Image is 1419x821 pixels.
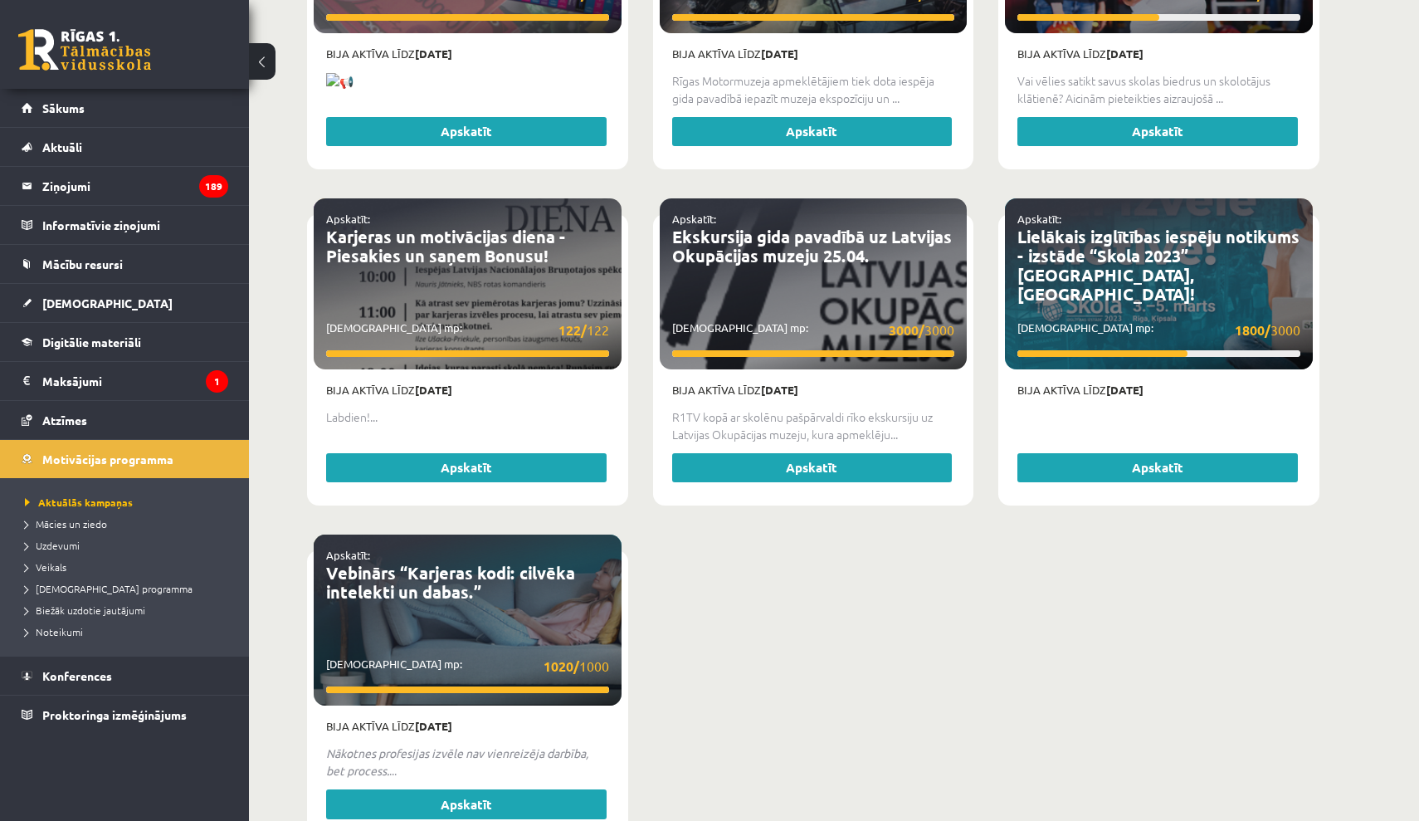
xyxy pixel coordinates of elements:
[25,560,66,574] span: Veikals
[326,745,609,779] p: ...
[199,175,228,198] i: 189
[326,46,609,62] p: Bija aktīva līdz
[672,453,953,483] a: Apskatīt
[672,46,955,62] p: Bija aktīva līdz
[558,320,609,340] span: 122
[42,167,228,205] legend: Ziņojumi
[42,707,187,722] span: Proktoringa izmēģinājums
[25,517,107,530] span: Mācies un ziedo
[42,362,228,400] legend: Maksājumi
[1106,46,1143,61] strong: [DATE]
[25,539,80,552] span: Uzdevumi
[1017,382,1300,398] p: Bija aktīva līdz
[672,72,955,107] p: Rīgas Motormuzeja apmeklētājiem tiek dota iespēja gida pavadībā iepazīt muzeja ekspozīciju un ...
[18,29,151,71] a: Rīgas 1. Tālmācības vidusskola
[544,656,609,677] span: 1000
[25,582,193,595] span: [DEMOGRAPHIC_DATA] programma
[558,321,587,339] strong: 122/
[42,206,228,244] legend: Informatīvie ziņojumi
[25,516,232,531] a: Mācies un ziedo
[415,383,452,397] strong: [DATE]
[206,370,228,393] i: 1
[1235,321,1270,339] strong: 1800/
[42,296,173,310] span: [DEMOGRAPHIC_DATA]
[1017,72,1300,107] p: Vai vēlies satikt savus skolas biedrus un skolotājus klātienē? Aicinām pieteikties aizraujošā ...
[672,117,953,147] a: Apskatīt
[1017,212,1061,226] a: Apskatīt:
[22,696,228,734] a: Proktoringa izmēģinājums
[42,668,112,683] span: Konferences
[25,604,145,617] span: Biežāk uzdotie jautājumi
[42,452,173,467] span: Motivācijas programma
[761,46,798,61] strong: [DATE]
[42,335,141,349] span: Digitālie materiāli
[1017,46,1300,62] p: Bija aktīva līdz
[672,226,952,266] a: Ekskursija gida pavadībā uz Latvijas Okupācijas muzeju 25.04.
[326,789,607,819] a: Apskatīt
[22,323,228,361] a: Digitālie materiāli
[326,73,354,90] img: 📢
[22,440,228,478] a: Motivācijas programma
[761,383,798,397] strong: [DATE]
[42,100,85,115] span: Sākums
[326,212,370,226] a: Apskatīt:
[672,320,955,340] p: [DEMOGRAPHIC_DATA] mp:
[42,257,123,271] span: Mācību resursi
[672,408,955,443] p: R1TV kopā ar skolēnu pašpārvaldi rīko ekskursiju uz Latvijas Okupācijas muzeju, kura apmeklēju...
[889,320,954,340] span: 3000
[326,718,609,735] p: Bija aktīva līdz
[25,538,232,553] a: Uzdevumi
[25,495,232,510] a: Aktuālās kampaņas
[22,89,228,127] a: Sākums
[1017,117,1298,147] a: Apskatīt
[22,167,228,205] a: Ziņojumi189
[22,284,228,322] a: [DEMOGRAPHIC_DATA]
[326,656,609,677] p: [DEMOGRAPHIC_DATA] mp:
[25,581,232,596] a: [DEMOGRAPHIC_DATA] programma
[22,206,228,244] a: Informatīvie ziņojumi
[1106,383,1143,397] strong: [DATE]
[1235,320,1300,340] span: 3000
[22,362,228,400] a: Maksājumi1
[1017,320,1300,340] p: [DEMOGRAPHIC_DATA] mp:
[25,560,232,574] a: Veikals
[326,226,566,266] a: Karjeras un motivācijas diena - Piesakies un saņem Bonusu!
[25,624,232,639] a: Noteikumi
[326,548,370,562] a: Apskatīt:
[22,128,228,166] a: Aktuāli
[326,453,607,483] a: Apskatīt
[326,562,575,603] a: Vebinārs “Karjeras kodi: cilvēka intelekti un dabas.”
[25,603,232,618] a: Biežāk uzdotie jautājumi
[25,625,83,638] span: Noteikumi
[22,657,228,695] a: Konferences
[25,496,133,509] span: Aktuālās kampaņas
[1017,453,1298,483] a: Apskatīt
[672,212,716,226] a: Apskatīt:
[544,657,579,675] strong: 1020/
[326,745,588,778] em: Nākotnes profesijas izvēle nav vienreizēja darbība, bet process.
[42,413,87,428] span: Atzīmes
[326,382,609,398] p: Bija aktīva līdz
[22,401,228,439] a: Atzīmes
[1017,226,1300,305] a: Lielākais izglītības iespēju notikums - izstāde “Skola 2023” [GEOGRAPHIC_DATA], [GEOGRAPHIC_DATA]!
[22,245,228,283] a: Mācību resursi
[889,321,924,339] strong: 3000/
[326,408,609,426] p: Labdien!...
[42,139,82,154] span: Aktuāli
[326,320,609,340] p: [DEMOGRAPHIC_DATA] mp:
[415,719,452,733] strong: [DATE]
[415,46,452,61] strong: [DATE]
[672,382,955,398] p: Bija aktīva līdz
[326,117,607,147] a: Apskatīt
